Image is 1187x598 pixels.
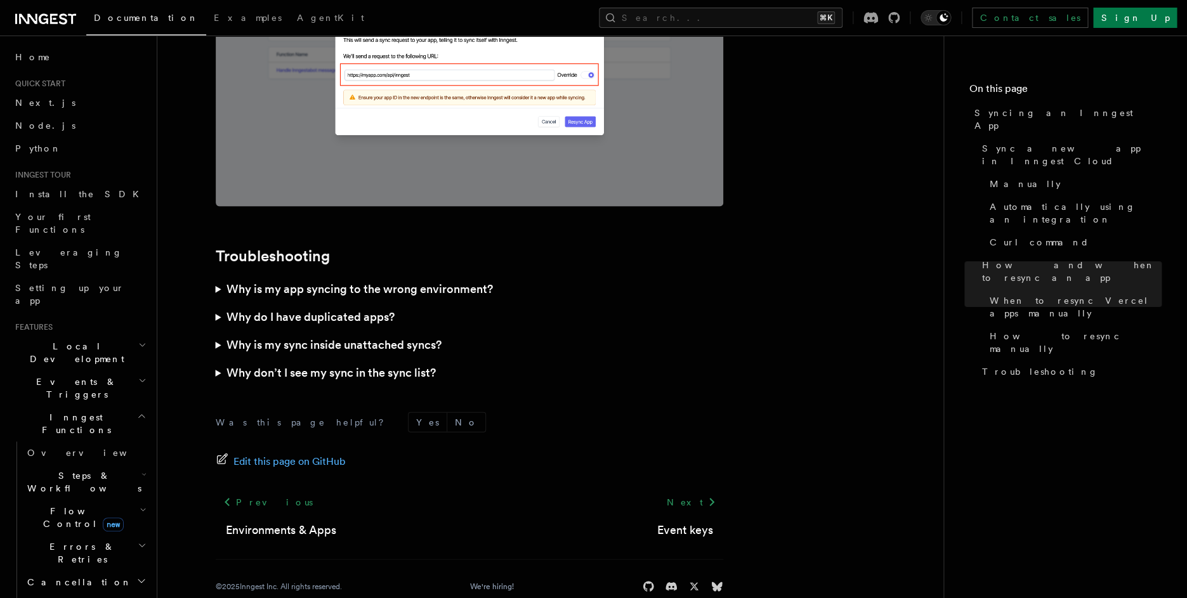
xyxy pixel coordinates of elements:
[1093,8,1177,28] a: Sign Up
[216,359,723,387] summary: Why don’t I see my sync in the sync list?
[921,10,951,25] button: Toggle dark mode
[22,576,132,588] span: Cancellation
[972,8,1088,28] a: Contact sales
[10,91,149,114] a: Next.js
[15,98,75,108] span: Next.js
[10,406,149,441] button: Inngest Functions
[22,505,140,530] span: Flow Control
[10,370,149,406] button: Events & Triggers
[289,4,372,34] a: AgentKit
[15,247,122,270] span: Leveraging Steps
[15,283,124,306] span: Setting up your app
[990,236,1089,249] span: Curl command
[94,13,199,23] span: Documentation
[226,308,394,326] h3: Why do I have duplicated apps?
[969,101,1162,137] a: Syncing an Inngest App
[22,571,149,594] button: Cancellation
[15,120,75,131] span: Node.js
[22,540,138,566] span: Errors & Retries
[216,416,393,429] p: Was this page helpful?
[659,491,723,514] a: Next
[15,212,91,235] span: Your first Functions
[985,195,1162,231] a: Automatically using an integration
[216,303,723,331] summary: Why do I have duplicated apps?
[985,289,1162,325] a: When to resync Vercel apps manually
[10,79,65,89] span: Quick start
[216,453,346,471] a: Edit this page on GitHub
[982,142,1162,167] span: Sync a new app in Inngest Cloud
[990,294,1162,320] span: When to resync Vercel apps manually
[216,275,723,303] summary: Why is my app syncing to the wrong environment?
[216,491,320,514] a: Previous
[86,4,206,36] a: Documentation
[10,170,71,180] span: Inngest tour
[226,280,492,298] h3: Why is my app syncing to the wrong environment?
[22,469,141,495] span: Steps & Workflows
[599,8,843,28] button: Search...⌘K
[10,241,149,276] a: Leveraging Steps
[297,13,364,23] span: AgentKit
[10,114,149,137] a: Node.js
[470,582,514,592] a: We're hiring!
[10,375,138,401] span: Events & Triggers
[969,81,1162,101] h4: On this page
[10,137,149,160] a: Python
[15,143,62,153] span: Python
[226,364,435,382] h3: Why don’t I see my sync in the sync list?
[10,183,149,205] a: Install the SDK
[22,441,149,464] a: Overview
[10,276,149,312] a: Setting up your app
[982,259,1162,284] span: How and when to resync an app
[226,336,441,354] h3: Why is my sync inside unattached syncs?
[977,137,1162,172] a: Sync a new app in Inngest Cloud
[10,411,137,436] span: Inngest Functions
[15,51,51,63] span: Home
[985,231,1162,254] a: Curl command
[27,448,158,458] span: Overview
[22,535,149,571] button: Errors & Retries
[985,172,1162,195] a: Manually
[817,11,835,24] kbd: ⌘K
[977,254,1162,289] a: How and when to resync an app
[216,582,342,592] div: © 2025 Inngest Inc. All rights reserved.
[447,413,485,432] button: No
[990,200,1162,226] span: Automatically using an integration
[15,189,147,199] span: Install the SDK
[22,464,149,500] button: Steps & Workflows
[226,521,336,539] a: Environments & Apps
[990,330,1162,355] span: How to resync manually
[216,331,723,359] summary: Why is my sync inside unattached syncs?
[103,517,124,531] span: new
[233,453,346,471] span: Edit this page on GitHub
[982,365,1098,378] span: Troubleshooting
[10,335,149,370] button: Local Development
[10,205,149,241] a: Your first Functions
[657,521,713,539] a: Event keys
[10,322,53,332] span: Features
[216,247,330,265] a: Troubleshooting
[10,340,138,365] span: Local Development
[977,360,1162,383] a: Troubleshooting
[22,500,149,535] button: Flow Controlnew
[206,4,289,34] a: Examples
[974,107,1162,132] span: Syncing an Inngest App
[10,46,149,68] a: Home
[990,178,1061,190] span: Manually
[409,413,447,432] button: Yes
[985,325,1162,360] a: How to resync manually
[214,13,282,23] span: Examples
